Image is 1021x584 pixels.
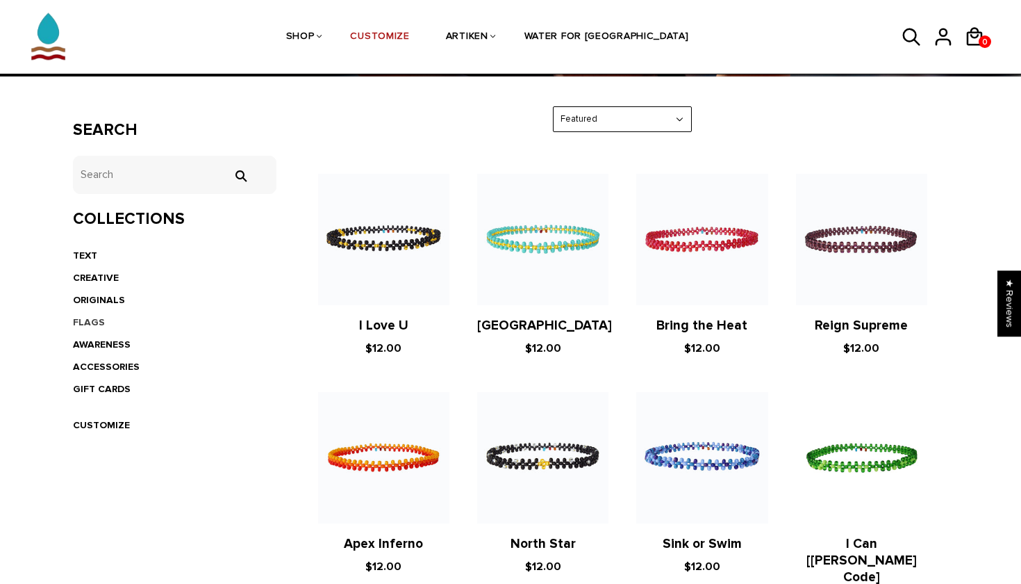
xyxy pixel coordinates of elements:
a: North Star [510,536,576,552]
span: 0 [979,33,991,51]
span: $12.00 [525,341,561,355]
a: [GEOGRAPHIC_DATA] [477,318,612,334]
a: WATER FOR [GEOGRAPHIC_DATA] [524,1,689,74]
a: ACCESSORIES [73,361,140,373]
a: CUSTOMIZE [73,419,130,431]
input: Search [226,170,254,182]
a: Reign Supreme [815,318,908,334]
a: I Love U [359,318,408,334]
a: 0 [979,35,991,48]
a: Apex Inferno [344,536,423,552]
h3: Collections [73,209,276,229]
a: SHOP [286,1,315,74]
a: CREATIVE [73,272,119,284]
input: Search [73,156,276,194]
span: $12.00 [684,560,720,574]
a: ORIGINALS [73,294,125,306]
div: Click to open Judge.me floating reviews tab [997,270,1021,336]
span: $12.00 [684,341,720,355]
span: $12.00 [365,341,401,355]
a: Sink or Swim [663,536,742,552]
a: TEXT [73,250,97,261]
a: GIFT CARDS [73,383,131,395]
a: FLAGS [73,316,105,328]
span: $12.00 [843,341,879,355]
a: ARTIKEN [446,1,488,74]
span: $12.00 [365,560,401,574]
a: AWARENESS [73,339,131,350]
a: CUSTOMIZE [350,1,409,74]
a: Bring the Heat [656,318,747,334]
span: $12.00 [525,560,561,574]
h3: Search [73,120,276,140]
